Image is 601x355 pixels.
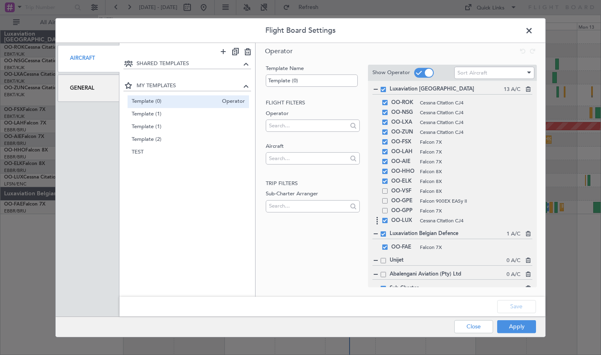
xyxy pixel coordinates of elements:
span: 1 A/C [507,230,520,238]
span: Falcon 7X [420,148,532,155]
h2: Flight filters [266,99,359,107]
span: OO-AIE [391,156,416,166]
span: Falcon 900EX EASy II [420,197,532,204]
span: Template (1) [132,123,245,131]
span: Template (1) [132,110,245,119]
div: Aircraft [58,45,119,72]
span: OO-GPE [391,196,416,206]
span: OO-LXA [391,117,416,127]
span: Falcon 8X [420,177,532,185]
span: Cessna Citation CJ4 [420,217,532,224]
input: Search... [269,200,347,212]
span: TEST [132,148,245,157]
span: Falcon 8X [420,187,532,194]
span: Cessna Citation CJ4 [420,118,532,126]
span: OO-FAE [391,242,416,252]
span: Operator [218,97,245,106]
span: 0 A/C [507,257,520,265]
span: Abalengani Aviation (Pty) Ltd [390,270,507,278]
span: OO-ROK [391,97,416,107]
span: OO-LAH [391,147,416,156]
button: Apply [497,320,536,333]
label: Sub-Charter Arranger [266,190,359,198]
label: Show Operator [372,69,410,77]
span: Falcon 7X [420,158,532,165]
span: OO-VSF [391,186,416,196]
span: Sort Aircraft [457,69,487,77]
header: Flight Board Settings [56,18,545,43]
label: Aircraft [266,142,359,150]
span: 0 A/C [507,271,520,279]
h2: Trip filters [266,179,359,188]
button: Close [454,320,493,333]
input: Search... [269,119,347,131]
span: Luxaviation [GEOGRAPHIC_DATA] [390,85,504,93]
span: OO-ZUN [391,127,416,137]
span: MY TEMPLATES [137,82,242,90]
span: Unijet [390,256,507,265]
span: OO-ELK [391,176,416,186]
span: Falcon 7X [420,138,532,145]
div: General [58,75,119,102]
span: OO-HHO [391,166,416,176]
span: Cessna Citation CJ4 [420,128,532,136]
input: Search... [269,152,347,164]
span: Cessna Citation CJ4 [420,99,532,106]
label: Operator [266,109,359,118]
span: Template (2) [132,136,245,144]
span: Sub-Charter [390,284,520,292]
label: Template Name [266,64,359,72]
span: OO-NSG [391,107,416,117]
span: OO-FSX [391,137,416,147]
span: Falcon 7X [420,243,532,251]
span: Falcon 7X [420,207,532,214]
span: Falcon 8X [420,167,532,175]
span: Operator [265,46,293,55]
span: Luxaviation Belgian Defence [390,230,507,238]
span: 13 A/C [504,86,520,94]
span: OO-LUX [391,215,416,225]
span: Cessna Citation CJ4 [420,109,532,116]
span: Template (0) [132,97,218,106]
span: SHARED TEMPLATES [137,60,242,68]
span: OO-GPP [391,206,416,215]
